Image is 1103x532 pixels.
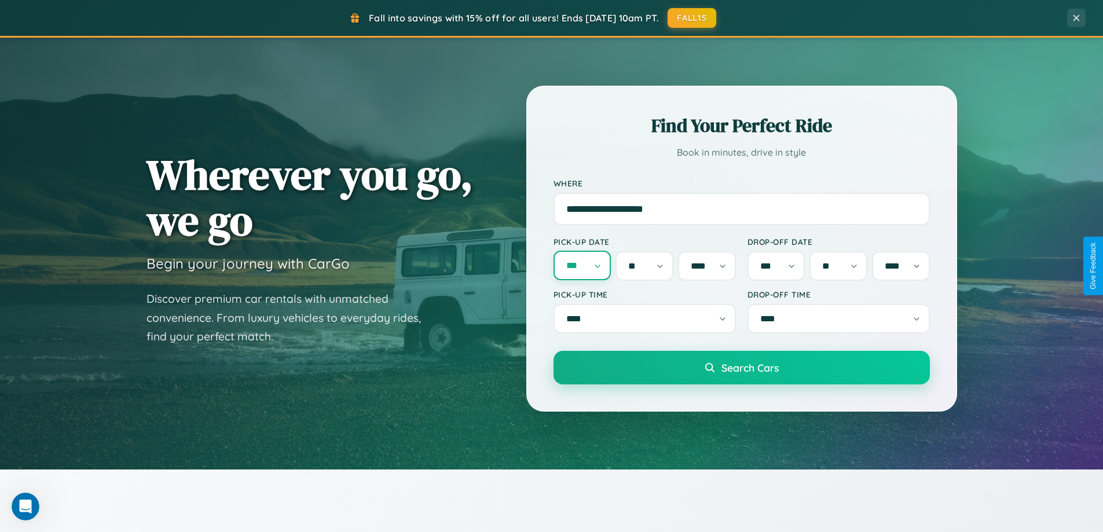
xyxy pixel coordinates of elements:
[554,351,930,384] button: Search Cars
[554,237,736,247] label: Pick-up Date
[554,144,930,161] p: Book in minutes, drive in style
[747,289,930,299] label: Drop-off Time
[369,12,659,24] span: Fall into savings with 15% off for all users! Ends [DATE] 10am PT.
[721,361,779,374] span: Search Cars
[146,255,350,272] h3: Begin your journey with CarGo
[554,178,930,188] label: Where
[668,8,716,28] button: FALL15
[146,152,473,243] h1: Wherever you go, we go
[146,289,436,346] p: Discover premium car rentals with unmatched convenience. From luxury vehicles to everyday rides, ...
[554,113,930,138] h2: Find Your Perfect Ride
[554,289,736,299] label: Pick-up Time
[747,237,930,247] label: Drop-off Date
[12,493,39,520] iframe: Intercom live chat
[1089,243,1097,289] div: Give Feedback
